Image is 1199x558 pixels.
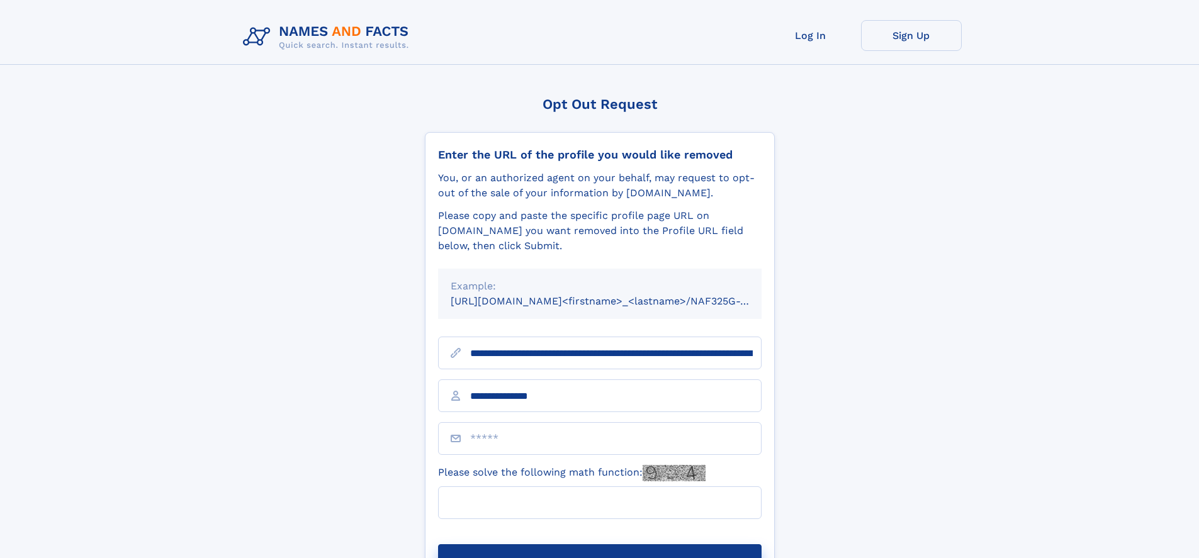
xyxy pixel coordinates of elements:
div: Opt Out Request [425,96,775,112]
div: You, or an authorized agent on your behalf, may request to opt-out of the sale of your informatio... [438,170,762,201]
a: Sign Up [861,20,962,51]
div: Enter the URL of the profile you would like removed [438,148,762,162]
a: Log In [760,20,861,51]
small: [URL][DOMAIN_NAME]<firstname>_<lastname>/NAF325G-xxxxxxxx [451,295,785,307]
div: Please copy and paste the specific profile page URL on [DOMAIN_NAME] you want removed into the Pr... [438,208,762,254]
div: Example: [451,279,749,294]
img: Logo Names and Facts [238,20,419,54]
label: Please solve the following math function: [438,465,706,481]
